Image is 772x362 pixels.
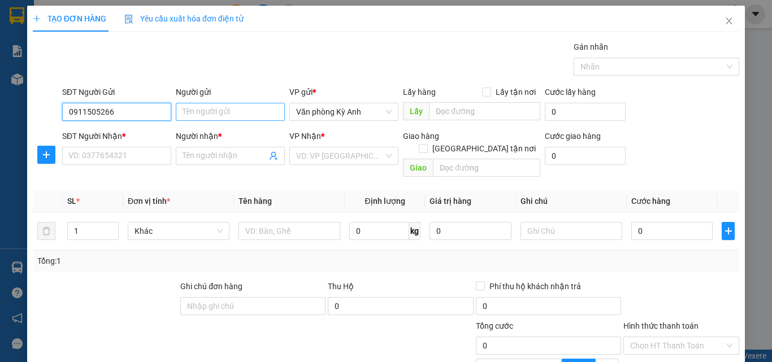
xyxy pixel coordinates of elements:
[403,132,439,141] span: Giao hàng
[38,150,55,159] span: plus
[33,14,106,23] span: TẠO ĐƠN HÀNG
[403,159,433,177] span: Giao
[623,321,699,330] label: Hình thức thanh toán
[491,86,540,98] span: Lấy tận nơi
[289,86,398,98] div: VP gửi
[485,280,585,293] span: Phí thu hộ khách nhận trả
[124,14,244,23] span: Yêu cầu xuất hóa đơn điện tử
[545,103,626,121] input: Cước lấy hàng
[521,222,622,240] input: Ghi Chú
[403,102,429,120] span: Lấy
[476,321,513,330] span: Tổng cước
[365,197,405,206] span: Định lượng
[176,86,285,98] div: Người gửi
[37,146,55,164] button: plus
[37,222,55,240] button: delete
[430,222,511,240] input: 0
[296,103,392,120] span: Văn phòng Kỳ Anh
[238,197,272,206] span: Tên hàng
[545,88,596,97] label: Cước lấy hàng
[289,132,321,141] span: VP Nhận
[403,88,436,97] span: Lấy hàng
[6,68,124,84] li: [PERSON_NAME]
[328,282,354,291] span: Thu Hộ
[722,222,735,240] button: plus
[180,297,326,315] input: Ghi chú đơn hàng
[713,6,745,37] button: Close
[409,222,420,240] span: kg
[238,222,340,240] input: VD: Bàn, Ghế
[725,16,734,25] span: close
[574,42,608,51] label: Gán nhãn
[430,197,471,206] span: Giá trị hàng
[135,223,223,239] span: Khác
[128,197,170,206] span: Đơn vị tính
[180,282,242,291] label: Ghi chú đơn hàng
[269,151,278,160] span: user-add
[124,15,133,24] img: icon
[62,130,171,142] div: SĐT Người Nhận
[631,197,670,206] span: Cước hàng
[545,147,626,165] input: Cước giao hàng
[176,130,285,142] div: Người nhận
[722,226,734,235] span: plus
[62,86,171,98] div: SĐT Người Gửi
[545,132,601,141] label: Cước giao hàng
[428,142,540,155] span: [GEOGRAPHIC_DATA] tận nơi
[433,159,540,177] input: Dọc đường
[33,15,41,23] span: plus
[67,197,76,206] span: SL
[429,102,540,120] input: Dọc đường
[37,255,299,267] div: Tổng: 1
[6,84,124,99] li: In ngày: 18:40 12/10
[516,190,627,212] th: Ghi chú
